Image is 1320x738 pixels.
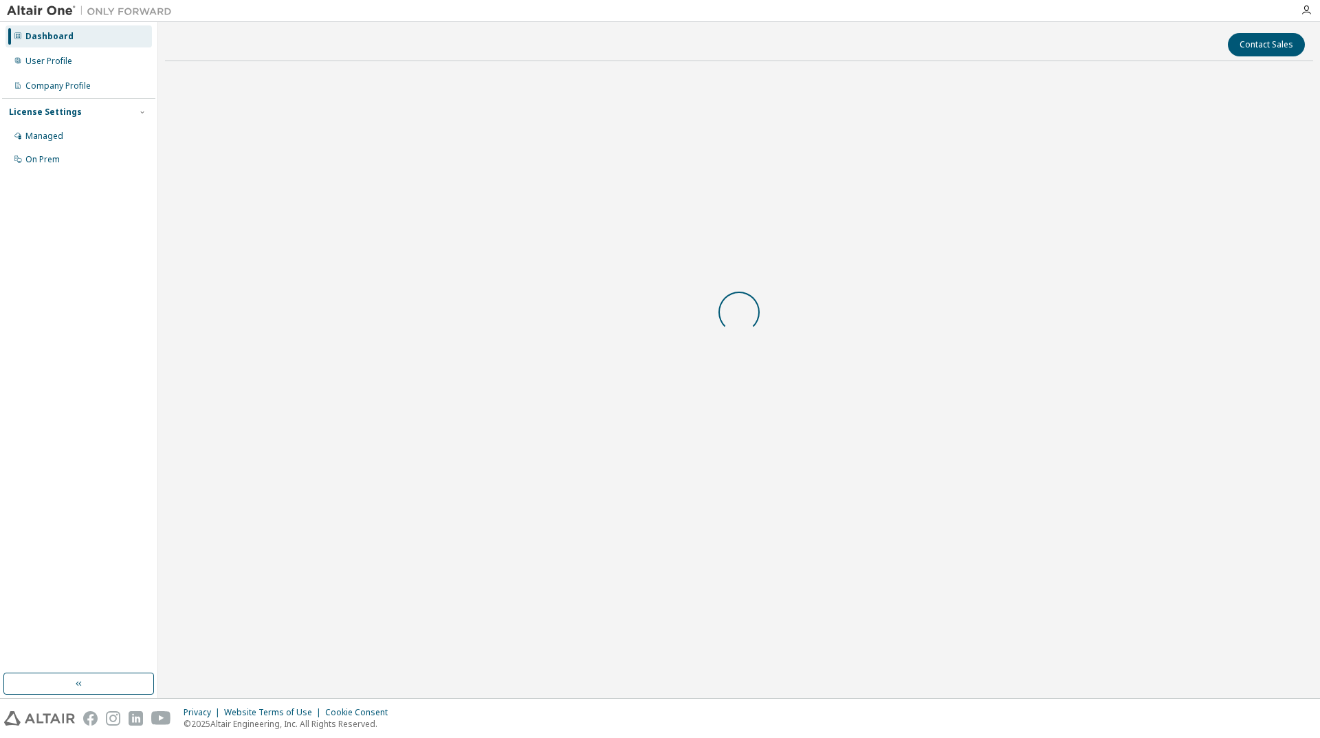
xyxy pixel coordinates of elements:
div: User Profile [25,56,72,67]
div: Dashboard [25,31,74,42]
div: Company Profile [25,80,91,91]
img: linkedin.svg [129,711,143,726]
img: instagram.svg [106,711,120,726]
img: facebook.svg [83,711,98,726]
div: Website Terms of Use [224,707,325,718]
div: On Prem [25,154,60,165]
div: License Settings [9,107,82,118]
div: Cookie Consent [325,707,396,718]
button: Contact Sales [1228,33,1305,56]
div: Managed [25,131,63,142]
img: altair_logo.svg [4,711,75,726]
p: © 2025 Altair Engineering, Inc. All Rights Reserved. [184,718,396,730]
img: Altair One [7,4,179,18]
div: Privacy [184,707,224,718]
img: youtube.svg [151,711,171,726]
